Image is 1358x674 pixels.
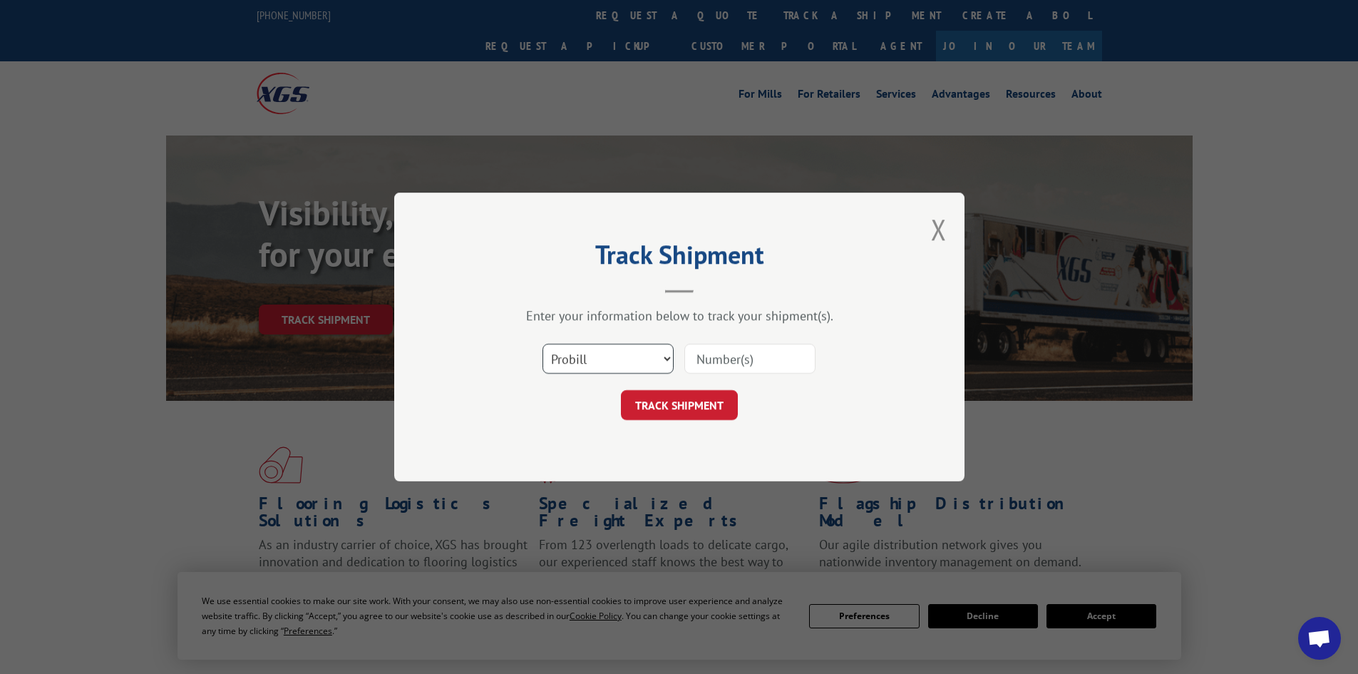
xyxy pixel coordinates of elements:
button: TRACK SHIPMENT [621,390,738,420]
div: Open chat [1298,617,1341,660]
div: Enter your information below to track your shipment(s). [465,307,893,324]
button: Close modal [931,210,947,248]
input: Number(s) [684,344,816,374]
h2: Track Shipment [465,245,893,272]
